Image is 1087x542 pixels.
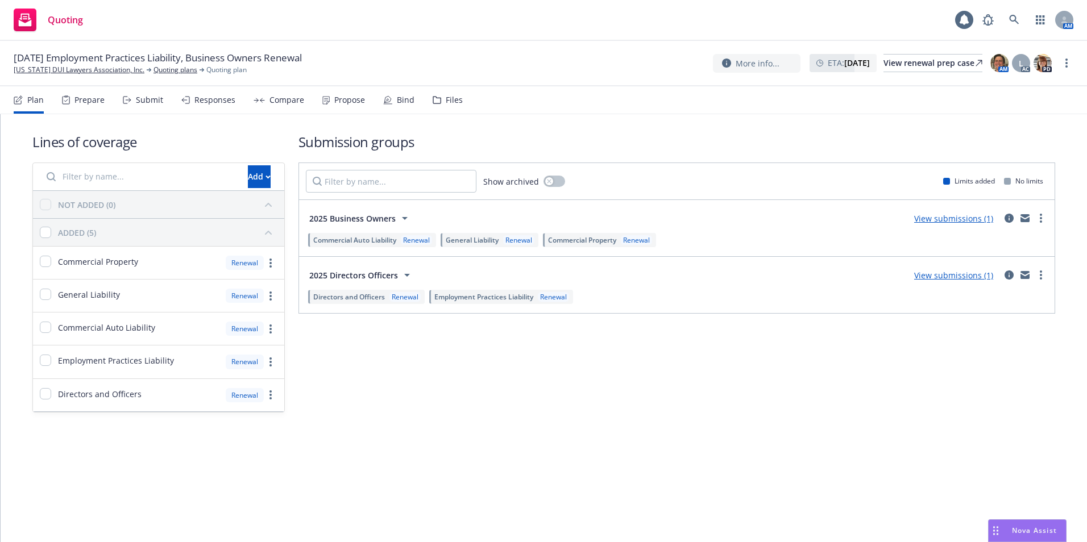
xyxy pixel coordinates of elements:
[306,264,417,286] button: 2025 Directors Officers
[264,256,277,270] a: more
[206,65,247,75] span: Quoting plan
[136,95,163,105] div: Submit
[1003,9,1026,31] a: Search
[990,54,1009,72] img: photo
[248,166,271,187] div: Add
[226,256,264,270] div: Renewal
[14,51,302,65] span: [DATE] Employment Practices Liability, Business Owners Renewal
[313,235,396,245] span: Commercial Auto Liability
[58,199,115,211] div: NOT ADDED (0)
[914,270,993,281] a: View submissions (1)
[828,57,870,69] span: ETA :
[1034,211,1048,225] a: more
[226,289,264,303] div: Renewal
[153,65,197,75] a: Quoting plans
[1002,211,1016,225] a: circleInformation
[226,355,264,369] div: Renewal
[58,195,277,214] button: NOT ADDED (0)
[306,170,476,193] input: Filter by name...
[483,176,539,187] span: Show archived
[736,57,779,69] span: More info...
[58,227,96,239] div: ADDED (5)
[58,355,174,366] span: Employment Practices Liability
[226,322,264,336] div: Renewal
[334,95,365,105] div: Propose
[226,388,264,402] div: Renewal
[1029,9,1052,31] a: Switch app
[397,95,414,105] div: Bind
[1034,268,1048,282] a: more
[58,289,120,301] span: General Liability
[248,165,271,188] button: Add
[446,235,499,245] span: General Liability
[27,95,44,105] div: Plan
[269,95,304,105] div: Compare
[1004,176,1043,186] div: No limits
[943,176,995,186] div: Limits added
[713,54,800,73] button: More info...
[401,235,432,245] div: Renewal
[988,519,1067,542] button: Nova Assist
[309,269,398,281] span: 2025 Directors Officers
[621,235,652,245] div: Renewal
[1034,54,1052,72] img: photo
[446,95,463,105] div: Files
[48,15,83,24] span: Quoting
[32,132,285,151] h1: Lines of coverage
[989,520,1003,541] div: Drag to move
[58,223,277,241] button: ADDED (5)
[58,256,138,268] span: Commercial Property
[548,235,616,245] span: Commercial Property
[298,132,1055,151] h1: Submission groups
[1012,526,1057,535] span: Nova Assist
[883,55,982,72] div: View renewal prep case
[1002,268,1016,282] a: circleInformation
[503,235,534,245] div: Renewal
[9,4,88,36] a: Quoting
[194,95,235,105] div: Responses
[40,165,241,188] input: Filter by name...
[58,322,155,333] span: Commercial Auto Liability
[309,212,396,224] span: 2025 Business Owners
[977,9,999,31] a: Report a Bug
[14,65,144,75] a: [US_STATE] DUI Lawyers Association, Inc.
[306,207,415,230] button: 2025 Business Owners
[1019,57,1023,69] span: L
[538,292,569,302] div: Renewal
[389,292,421,302] div: Renewal
[1018,211,1032,225] a: mail
[844,57,870,68] strong: [DATE]
[1018,268,1032,282] a: mail
[74,95,105,105] div: Prepare
[914,213,993,224] a: View submissions (1)
[264,388,277,402] a: more
[434,292,533,302] span: Employment Practices Liability
[264,355,277,369] a: more
[883,54,982,72] a: View renewal prep case
[313,292,385,302] span: Directors and Officers
[58,388,142,400] span: Directors and Officers
[1060,56,1073,70] a: more
[264,289,277,303] a: more
[264,322,277,336] a: more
